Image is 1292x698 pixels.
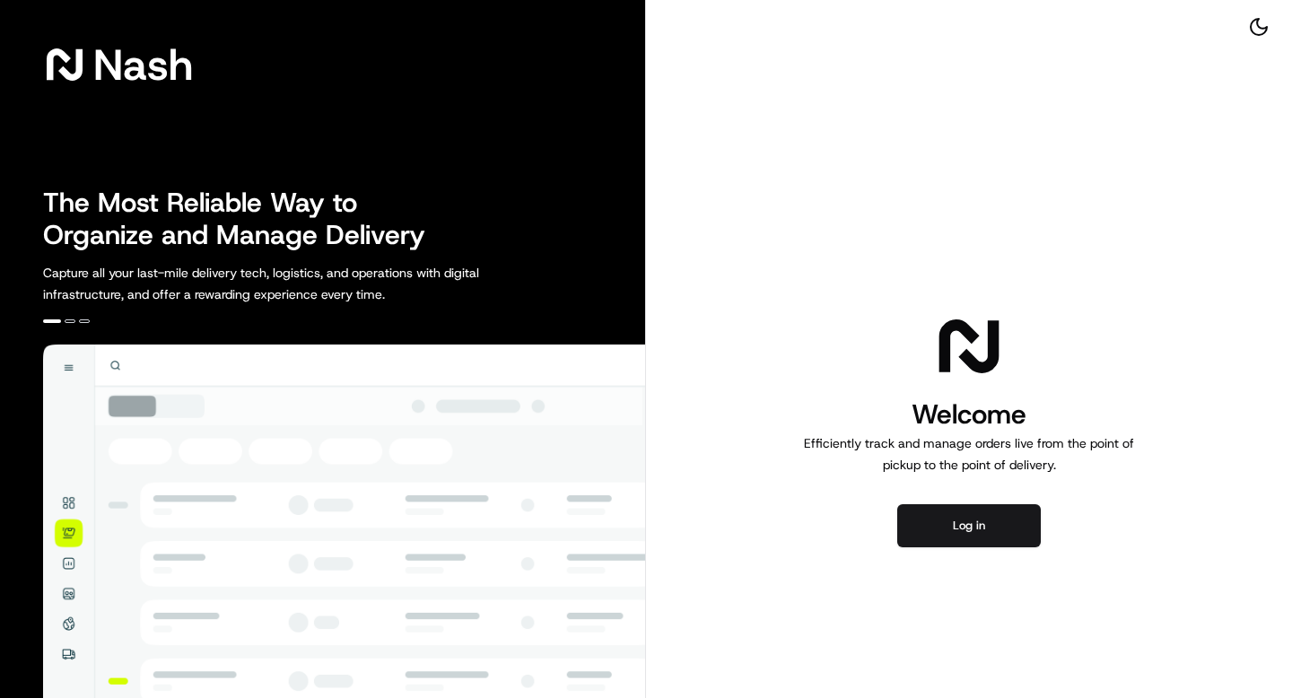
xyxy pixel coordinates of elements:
button: Log in [897,504,1041,547]
p: Efficiently track and manage orders live from the point of pickup to the point of delivery. [797,432,1141,476]
p: Capture all your last-mile delivery tech, logistics, and operations with digital infrastructure, ... [43,262,560,305]
h1: Welcome [797,397,1141,432]
h2: The Most Reliable Way to Organize and Manage Delivery [43,187,445,251]
span: Nash [93,47,193,83]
